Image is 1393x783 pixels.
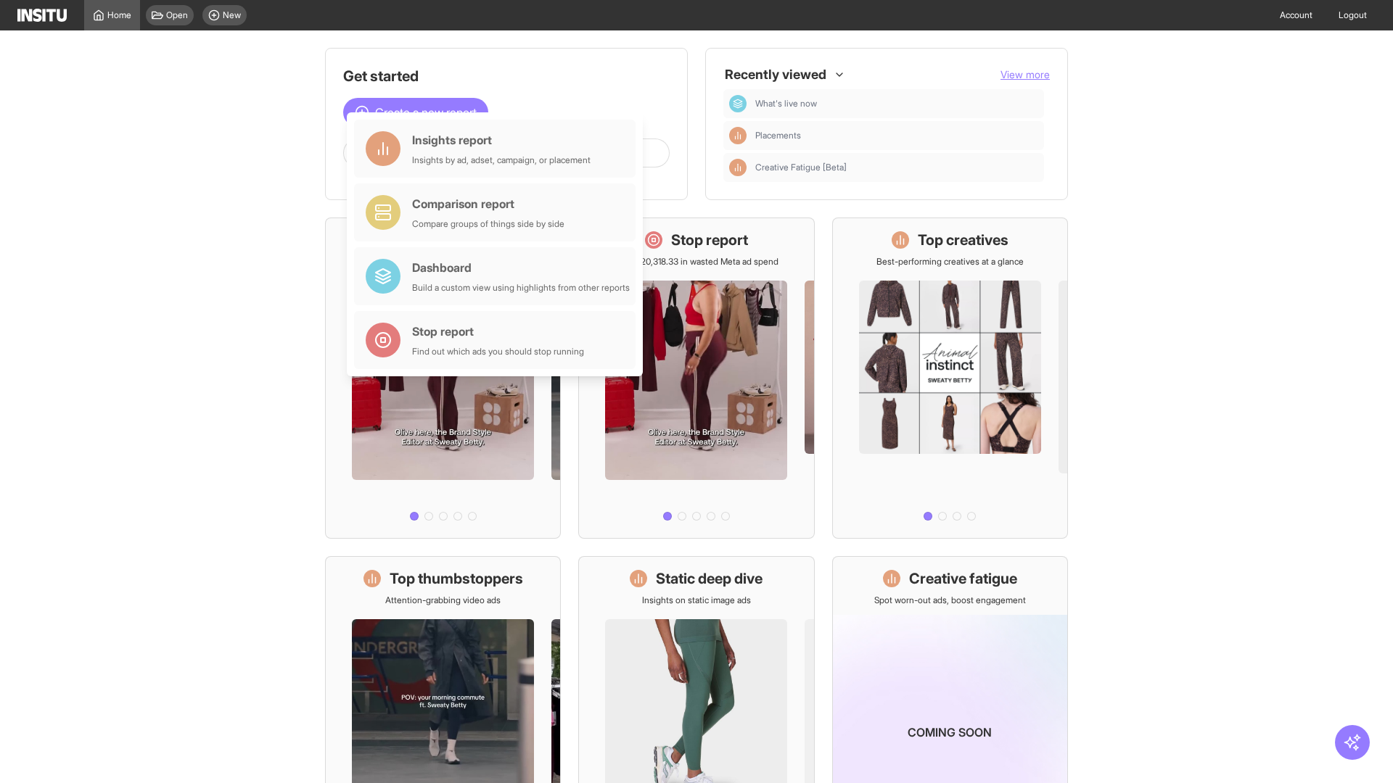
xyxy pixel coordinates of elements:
img: Logo [17,9,67,22]
h1: Static deep dive [656,568,763,589]
h1: Stop report [671,230,748,250]
a: Top creativesBest-performing creatives at a glance [832,217,1068,539]
h1: Top thumbstoppers [390,568,523,589]
div: Comparison report [412,195,564,212]
span: Create a new report [375,104,477,121]
div: Build a custom view using highlights from other reports [412,282,630,294]
a: What's live nowSee all active ads instantly [325,217,561,539]
span: Placements [755,130,801,141]
a: Stop reportSave £20,318.33 in wasted Meta ad spend [578,217,814,539]
span: What's live now [755,98,817,109]
span: What's live now [755,98,1038,109]
div: Stop report [412,323,584,340]
span: Creative Fatigue [Beta] [755,162,847,173]
span: Creative Fatigue [Beta] [755,162,1038,173]
p: Save £20,318.33 in wasted Meta ad spend [615,256,778,268]
div: Dashboard [412,259,630,276]
div: Dashboard [729,95,747,112]
button: Create a new report [343,98,488,127]
div: Find out which ads you should stop running [412,346,584,357]
p: Attention-grabbing video ads [385,594,501,606]
h1: Top creatives [918,230,1008,250]
span: Home [107,9,131,21]
div: Insights report [412,131,591,149]
div: Insights [729,127,747,144]
span: Placements [755,130,1038,141]
span: Open [166,9,188,21]
span: View more [1000,68,1050,80]
p: Best-performing creatives at a glance [876,256,1024,268]
div: Compare groups of things side by side [412,218,564,230]
div: Insights by ad, adset, campaign, or placement [412,154,591,166]
button: View more [1000,67,1050,82]
h1: Get started [343,66,670,86]
p: Insights on static image ads [642,594,751,606]
span: New [223,9,241,21]
div: Insights [729,159,747,176]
